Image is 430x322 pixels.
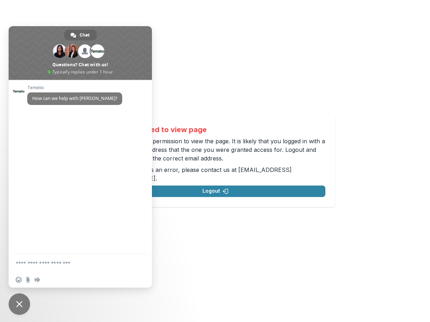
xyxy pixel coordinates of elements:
a: Close chat [9,293,30,315]
p: If you think this is an error, please contact us at . [106,165,325,183]
p: You do not have permission to view the page. It is likely that you logged in with a different ema... [106,137,325,163]
a: Chat [64,30,97,40]
span: Temelio [27,85,122,90]
span: Insert an emoji [16,277,21,283]
h2: Not allowed to view page [117,125,207,134]
span: Audio message [34,277,40,283]
button: Logout [106,186,325,197]
textarea: Compose your message... [16,254,130,272]
span: Chat [80,30,90,40]
span: Send a file [25,277,31,283]
span: How can we help with [PERSON_NAME]? [32,95,117,101]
